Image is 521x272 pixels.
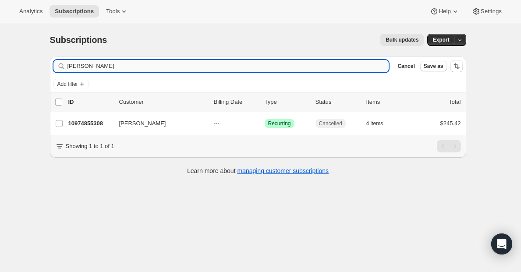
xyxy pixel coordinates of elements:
p: Billing Date [214,98,258,106]
div: Items [366,98,410,106]
p: Customer [119,98,207,106]
span: Add filter [57,81,78,88]
span: Analytics [19,8,43,15]
span: Tools [106,8,120,15]
p: Showing 1 to 1 of 1 [66,142,114,151]
a: managing customer subscriptions [237,167,329,174]
input: Filter subscribers [67,60,389,72]
nav: Pagination [437,140,461,152]
button: Add filter [53,79,89,89]
span: Cancel [397,63,415,70]
p: 10974855308 [68,119,112,128]
span: Subscriptions [50,35,107,45]
span: Bulk updates [386,36,418,43]
button: [PERSON_NAME] [114,117,202,131]
button: Export [427,34,454,46]
div: Open Intercom Messenger [491,233,512,254]
button: Tools [101,5,134,18]
button: Cancel [394,61,418,71]
div: 10974855308[PERSON_NAME]---SuccessRecurringCancelled4 items$245.42 [68,117,461,130]
button: Sort the results [450,60,463,72]
button: Help [425,5,464,18]
span: Save as [424,63,443,70]
p: Status [315,98,359,106]
span: Cancelled [319,120,342,127]
span: Settings [481,8,502,15]
button: Bulk updates [380,34,424,46]
button: Save as [420,61,447,71]
p: ID [68,98,112,106]
span: --- [214,120,220,127]
span: Subscriptions [55,8,94,15]
p: Learn more about [187,166,329,175]
button: 4 items [366,117,393,130]
span: [PERSON_NAME] [119,119,166,128]
button: Settings [467,5,507,18]
button: Analytics [14,5,48,18]
span: $245.42 [440,120,461,127]
span: Recurring [268,120,291,127]
span: Export [432,36,449,43]
div: Type [265,98,308,106]
button: Subscriptions [50,5,99,18]
div: IDCustomerBilling DateTypeStatusItemsTotal [68,98,461,106]
span: 4 items [366,120,383,127]
span: Help [439,8,450,15]
p: Total [449,98,461,106]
